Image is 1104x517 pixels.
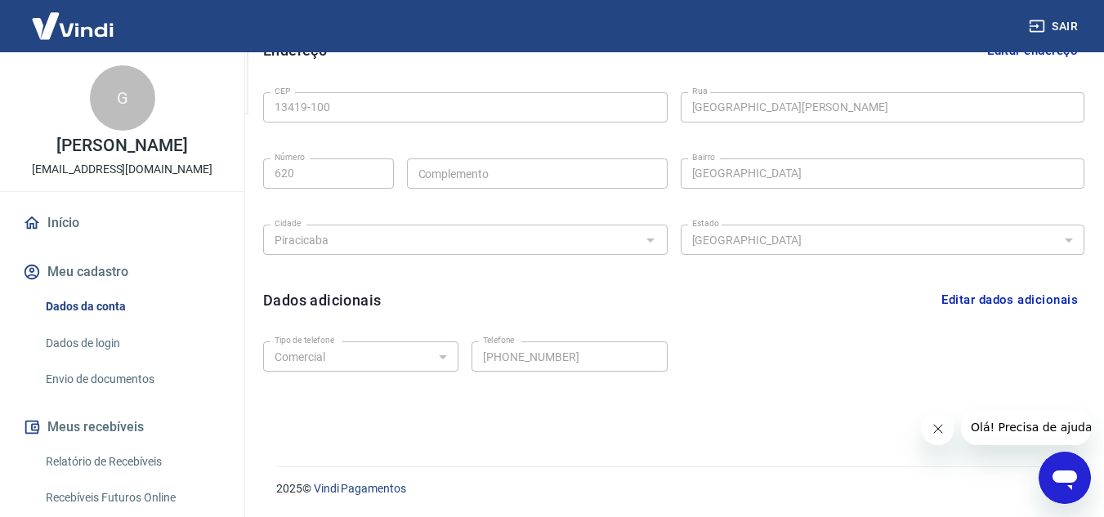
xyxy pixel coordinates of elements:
[39,290,225,323] a: Dados da conta
[922,412,954,445] iframe: Fechar mensagem
[276,480,1065,497] p: 2025 ©
[275,151,305,163] label: Número
[275,217,301,230] label: Cidade
[90,65,155,131] div: G
[39,481,225,515] a: Recebíveis Futuros Online
[263,289,381,311] h6: Dados adicionais
[20,409,225,445] button: Meus recebíveis
[20,205,225,241] a: Início
[275,334,334,346] label: Tipo de telefone
[1026,11,1084,42] button: Sair
[1039,452,1091,504] iframe: Botão para abrir a janela de mensagens
[692,151,715,163] label: Bairro
[10,11,137,25] span: Olá! Precisa de ajuda?
[39,445,225,479] a: Relatório de Recebíveis
[268,230,636,250] input: Digite aqui algumas palavras para buscar a cidade
[692,217,719,230] label: Estado
[39,327,225,360] a: Dados de login
[935,284,1084,315] button: Editar dados adicionais
[20,254,225,290] button: Meu cadastro
[32,161,212,178] p: [EMAIL_ADDRESS][DOMAIN_NAME]
[692,85,708,97] label: Rua
[483,334,515,346] label: Telefone
[275,85,290,97] label: CEP
[39,363,225,396] a: Envio de documentos
[56,137,187,154] p: [PERSON_NAME]
[20,1,126,51] img: Vindi
[961,409,1091,445] iframe: Mensagem da empresa
[314,482,406,495] a: Vindi Pagamentos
